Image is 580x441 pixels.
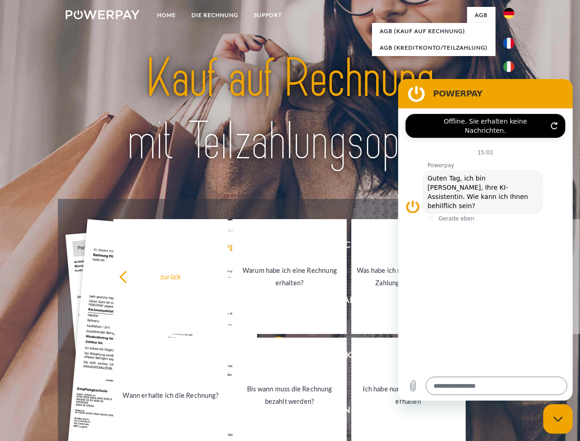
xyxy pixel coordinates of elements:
[119,270,222,283] div: zurück
[503,38,514,49] img: fr
[66,10,140,19] img: logo-powerpay-white.svg
[398,79,573,401] iframe: Messaging-Fenster
[543,404,573,434] iframe: Schaltfläche zum Öffnen des Messaging-Fensters; Konversation läuft
[351,219,466,334] a: Was habe ich noch offen, ist meine Zahlung eingegangen?
[119,389,222,401] div: Wann erhalte ich die Rechnung?
[238,383,341,407] div: Bis wann muss die Rechnung bezahlt werden?
[88,44,492,176] img: title-powerpay_de.svg
[246,7,290,23] a: SUPPORT
[372,23,496,40] a: AGB (Kauf auf Rechnung)
[467,7,496,23] a: agb
[503,61,514,72] img: it
[372,40,496,56] a: AGB (Kreditkonto/Teilzahlung)
[503,8,514,19] img: de
[357,383,460,407] div: Ich habe nur eine Teillieferung erhalten
[184,7,246,23] a: DIE RECHNUNG
[238,264,341,289] div: Warum habe ich eine Rechnung erhalten?
[357,264,460,289] div: Was habe ich noch offen, ist meine Zahlung eingegangen?
[149,7,184,23] a: Home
